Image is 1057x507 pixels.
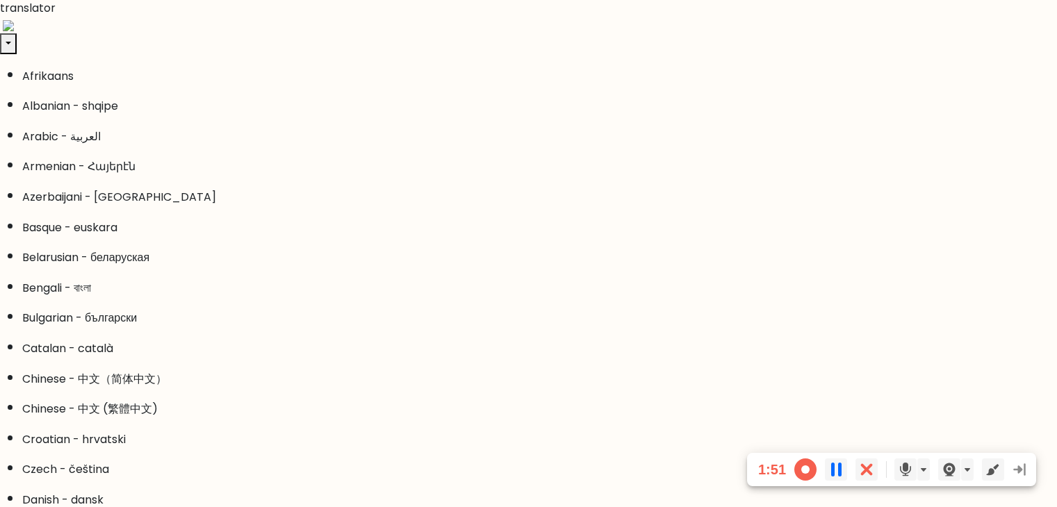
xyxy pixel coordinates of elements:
a: Bulgarian - български [22,310,1057,326]
a: Czech - čeština [22,461,1057,478]
a: Belarusian - беларуская [22,249,1057,266]
a: Catalan - català [22,340,1057,357]
a: Chinese - 中文 (繁體中文) [22,401,1057,417]
a: Albanian - shqipe [22,98,1057,115]
a: Chinese - 中文（简体中文） [22,371,1057,388]
a: Bengali - বাংলা [22,280,1057,297]
a: Armenian - Հայերէն [22,158,1057,175]
a: Azerbaijani - [GEOGRAPHIC_DATA] [22,189,1057,206]
a: Croatian - hrvatski [22,431,1057,448]
a: Basque - euskara [22,219,1057,236]
a: Afrikaans [22,68,1057,85]
a: Arabic - ‎‫العربية‬‎ [22,128,1057,145]
img: right-arrow.png [3,20,14,31]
